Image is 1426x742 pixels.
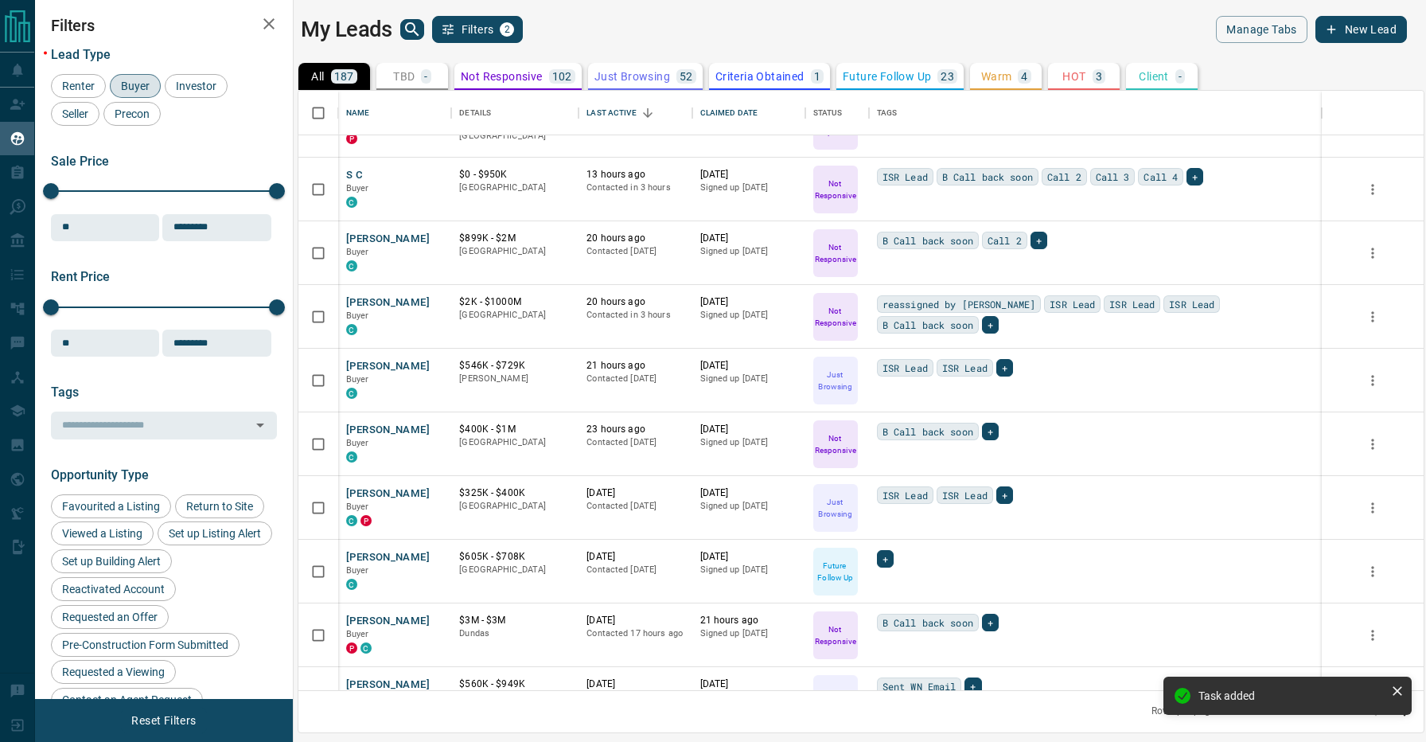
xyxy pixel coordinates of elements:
[346,232,430,247] button: [PERSON_NAME]
[700,486,797,500] p: [DATE]
[346,388,357,399] div: condos.ca
[700,550,797,564] p: [DATE]
[1050,296,1095,312] span: ISR Lead
[882,551,888,567] span: +
[56,666,170,678] span: Requested a Viewing
[1192,169,1198,185] span: +
[552,71,572,82] p: 102
[700,245,797,258] p: Signed up [DATE]
[459,182,571,194] p: [GEOGRAPHIC_DATA]
[586,359,684,373] p: 21 hours ago
[51,688,203,712] div: Contact an Agent Request
[1361,496,1385,520] button: more
[942,487,988,503] span: ISR Lead
[1169,296,1214,312] span: ISR Lead
[360,515,372,526] div: property.ca
[346,91,370,135] div: Name
[175,494,264,518] div: Return to Site
[815,623,856,647] p: Not Responsive
[586,678,684,691] p: [DATE]
[1021,71,1027,82] p: 4
[346,423,430,438] button: [PERSON_NAME]
[700,91,758,135] div: Claimed Date
[1047,169,1081,185] span: Call 2
[988,615,993,631] span: +
[586,550,684,564] p: [DATE]
[346,183,369,193] span: Buyer
[680,71,693,82] p: 52
[988,317,993,333] span: +
[346,359,430,374] button: [PERSON_NAME]
[459,168,571,182] p: $0 - $950K
[51,633,240,657] div: Pre-Construction Form Submitted
[700,627,797,640] p: Signed up [DATE]
[459,295,571,309] p: $2K - $1000M
[700,182,797,194] p: Signed up [DATE]
[301,17,392,42] h1: My Leads
[51,660,176,684] div: Requested a Viewing
[882,169,928,185] span: ISR Lead
[579,91,692,135] div: Last Active
[586,309,684,322] p: Contacted in 3 hours
[586,295,684,309] p: 20 hours ago
[982,316,999,334] div: +
[346,451,357,463] div: condos.ca
[459,373,571,385] p: [PERSON_NAME]
[121,707,206,734] button: Reset Filters
[459,564,571,576] p: [GEOGRAPHIC_DATA]
[1361,369,1385,392] button: more
[459,486,571,500] p: $325K - $400K
[346,310,369,321] span: Buyer
[51,605,169,629] div: Requested an Offer
[586,627,684,640] p: Contacted 17 hours ago
[338,91,451,135] div: Name
[586,245,684,258] p: Contacted [DATE]
[1096,169,1130,185] span: Call 3
[882,424,973,439] span: B Call back soon
[877,91,898,135] div: Tags
[1361,560,1385,584] button: more
[346,502,369,512] span: Buyer
[942,360,988,376] span: ISR Lead
[170,80,222,92] span: Investor
[981,71,1012,82] p: Warm
[346,324,357,335] div: condos.ca
[56,80,100,92] span: Renter
[424,71,427,82] p: -
[51,154,109,169] span: Sale Price
[882,487,928,503] span: ISR Lead
[400,19,424,40] button: search button
[459,614,571,627] p: $3M - $3M
[700,295,797,309] p: [DATE]
[815,687,856,711] p: Just Browsing
[360,642,372,654] div: condos.ca
[996,486,1013,504] div: +
[346,260,357,271] div: condos.ca
[815,178,856,201] p: Not Responsive
[869,91,1322,135] div: Tags
[459,359,571,373] p: $546K - $729K
[501,24,512,35] span: 2
[51,16,277,35] h2: Filters
[346,642,357,654] div: property.ca
[459,309,571,322] p: [GEOGRAPHIC_DATA]
[941,71,954,82] p: 23
[964,678,981,695] div: +
[882,360,928,376] span: ISR Lead
[586,564,684,576] p: Contacted [DATE]
[982,614,999,631] div: +
[594,71,670,82] p: Just Browsing
[56,555,166,568] span: Set up Building Alert
[51,47,111,62] span: Lead Type
[346,486,430,502] button: [PERSON_NAME]
[815,432,856,456] p: Not Responsive
[103,102,161,126] div: Precon
[700,500,797,513] p: Signed up [DATE]
[451,91,579,135] div: Details
[586,182,684,194] p: Contacted in 3 hours
[346,168,363,183] button: S C
[1361,241,1385,265] button: more
[163,527,267,540] span: Set up Listing Alert
[1096,71,1102,82] p: 3
[1002,360,1007,376] span: +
